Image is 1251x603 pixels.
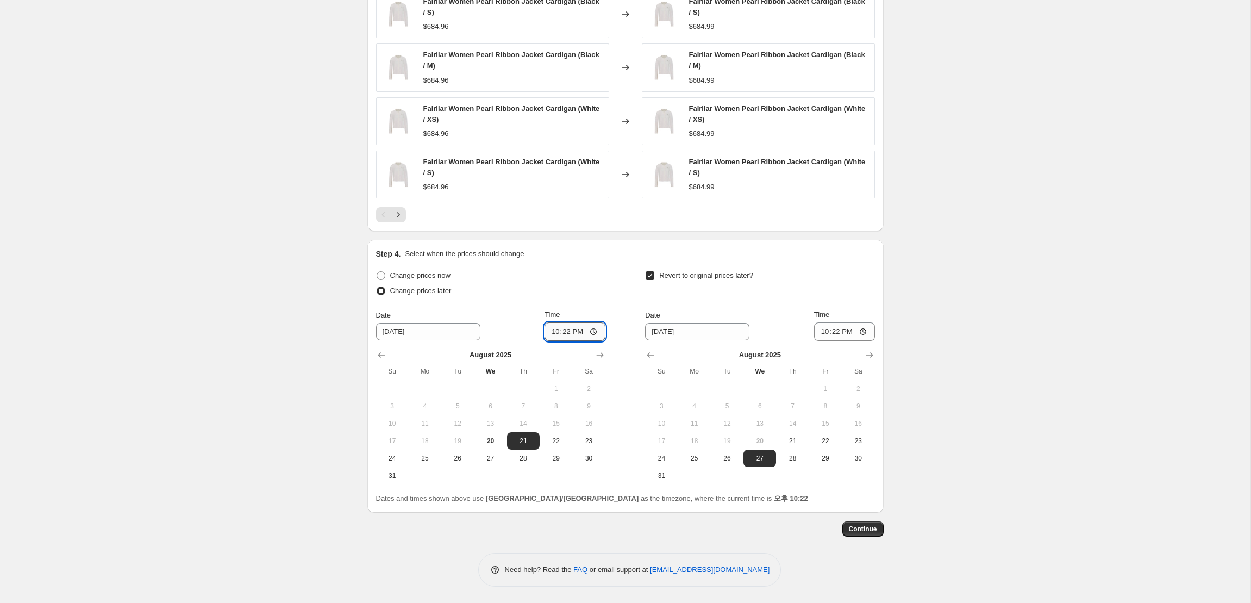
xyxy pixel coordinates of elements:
[678,363,711,380] th: Monday
[743,363,776,380] th: Wednesday
[846,367,870,376] span: Sa
[592,347,608,363] button: Show next month, September 2025
[814,310,829,319] span: Time
[649,454,673,463] span: 24
[577,419,601,428] span: 16
[809,397,842,415] button: Friday August 8 2025
[572,397,605,415] button: Saturday August 9 2025
[577,367,601,376] span: Sa
[544,384,568,393] span: 1
[423,51,599,70] span: Fairliar Women Pearl Ribbon Jacket Cardigan (Black / M)
[743,432,776,450] button: Today Wednesday August 20 2025
[689,21,715,32] div: $684.99
[645,415,678,432] button: Sunday August 10 2025
[423,182,449,192] div: $684.96
[478,437,502,445] span: 20
[689,75,715,86] div: $684.99
[846,402,870,411] span: 9
[540,415,572,432] button: Friday August 15 2025
[842,521,884,537] button: Continue
[409,363,441,380] th: Monday
[486,494,639,502] b: [GEOGRAPHIC_DATA]/[GEOGRAPHIC_DATA]
[689,128,715,139] div: $684.99
[572,380,605,397] button: Saturday August 2 2025
[446,367,470,376] span: Tu
[540,432,572,450] button: Friday August 22 2025
[573,565,587,574] a: FAQ
[776,397,809,415] button: Thursday August 7 2025
[648,105,680,138] img: Fairliar-Women-Pearl-Ribbon-Cardigan4_80x.jpg
[409,450,441,467] button: Monday August 25 2025
[683,454,706,463] span: 25
[413,454,437,463] span: 25
[380,471,404,480] span: 31
[814,384,837,393] span: 1
[507,432,540,450] button: Thursday August 21 2025
[846,437,870,445] span: 23
[776,415,809,432] button: Thursday August 14 2025
[650,565,770,574] a: [EMAIL_ADDRESS][DOMAIN_NAME]
[478,367,502,376] span: We
[809,380,842,397] button: Friday August 1 2025
[842,432,874,450] button: Saturday August 23 2025
[540,450,572,467] button: Friday August 29 2025
[645,432,678,450] button: Sunday August 17 2025
[409,397,441,415] button: Monday August 4 2025
[678,450,711,467] button: Monday August 25 2025
[413,419,437,428] span: 11
[478,454,502,463] span: 27
[474,415,506,432] button: Wednesday August 13 2025
[382,105,415,138] img: Fairliar-Women-Pearl-Ribbon-Cardigan4_80x.jpg
[678,397,711,415] button: Monday August 4 2025
[380,402,404,411] span: 3
[382,51,415,84] img: Fairliar-Women-Pearl-Ribbon-Cardigan4_80x.jpg
[846,384,870,393] span: 2
[544,419,568,428] span: 15
[743,450,776,467] button: Wednesday August 27 2025
[540,380,572,397] button: Friday August 1 2025
[715,437,739,445] span: 19
[645,363,678,380] th: Sunday
[846,419,870,428] span: 16
[544,367,568,376] span: Fr
[715,402,739,411] span: 5
[814,419,837,428] span: 15
[809,415,842,432] button: Friday August 15 2025
[715,367,739,376] span: Tu
[689,51,865,70] span: Fairliar Women Pearl Ribbon Jacket Cardigan (Black / M)
[645,467,678,484] button: Sunday August 31 2025
[511,402,535,411] span: 7
[648,158,680,191] img: Fairliar-Women-Pearl-Ribbon-Cardigan4_80x.jpg
[711,397,743,415] button: Tuesday August 5 2025
[776,432,809,450] button: Thursday August 21 2025
[376,323,480,340] input: 8/20/2025
[689,182,715,192] div: $684.99
[478,419,502,428] span: 13
[478,402,502,411] span: 6
[474,450,506,467] button: Wednesday August 27 2025
[577,454,601,463] span: 30
[511,437,535,445] span: 21
[814,454,837,463] span: 29
[776,450,809,467] button: Thursday August 28 2025
[743,415,776,432] button: Wednesday August 13 2025
[689,158,866,177] span: Fairliar Women Pearl Ribbon Jacket Cardigan (White / S)
[474,363,506,380] th: Wednesday
[545,310,560,319] span: Time
[645,311,660,319] span: Date
[474,432,506,450] button: Today Wednesday August 20 2025
[780,419,804,428] span: 14
[572,450,605,467] button: Saturday August 30 2025
[774,494,808,502] b: 오후 10:22
[474,397,506,415] button: Wednesday August 6 2025
[376,415,409,432] button: Sunday August 10 2025
[376,248,401,259] h2: Step 4.
[814,402,837,411] span: 8
[376,397,409,415] button: Sunday August 3 2025
[446,437,470,445] span: 19
[715,454,739,463] span: 26
[711,363,743,380] th: Tuesday
[862,347,877,363] button: Show next month, September 2025
[382,158,415,191] img: Fairliar-Women-Pearl-Ribbon-Cardigan4_80x.jpg
[645,397,678,415] button: Sunday August 3 2025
